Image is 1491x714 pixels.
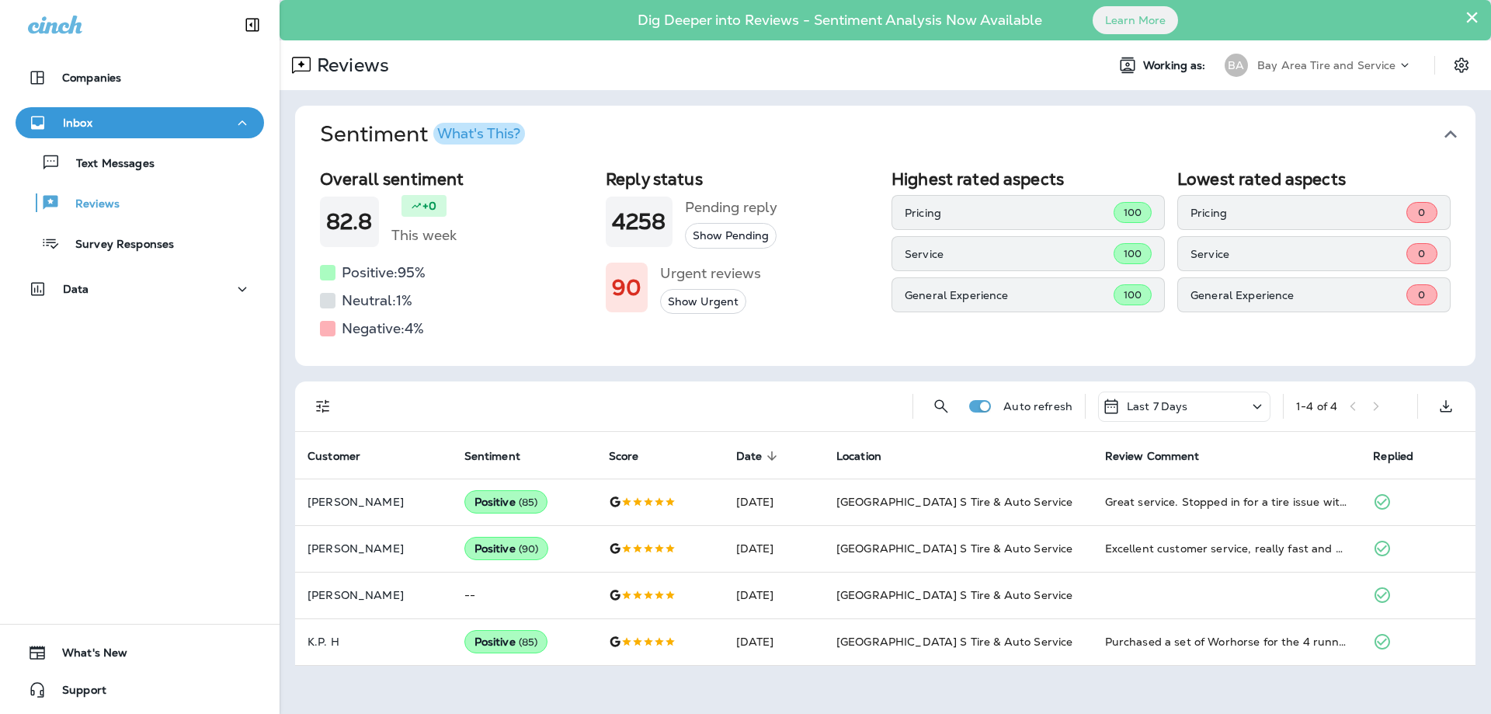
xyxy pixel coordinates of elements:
[836,449,902,463] span: Location
[452,572,596,618] td: --
[308,636,440,648] p: K.P. H
[836,450,881,463] span: Location
[1448,51,1475,79] button: Settings
[836,495,1072,509] span: [GEOGRAPHIC_DATA] S Tire & Auto Service
[1127,400,1188,413] p: Last 7 Days
[1296,400,1337,413] div: 1 - 4 of 4
[609,449,659,463] span: Score
[1105,634,1349,650] div: Purchased a set of Worhorse for the 4 runner. Rotation with every oil change. On time and lightin...
[612,275,641,301] h1: 90
[593,18,1087,23] p: Dig Deeper into Reviews - Sentiment Analysis Now Available
[16,107,264,138] button: Inbox
[308,391,339,422] button: Filters
[724,618,824,665] td: [DATE]
[685,195,777,220] h5: Pending reply
[231,9,274,40] button: Collapse Sidebar
[724,572,824,618] td: [DATE]
[61,157,155,172] p: Text Messages
[519,496,538,509] span: ( 85 )
[464,449,540,463] span: Sentiment
[724,525,824,572] td: [DATE]
[836,542,1072,556] span: [GEOGRAPHIC_DATA] S Tire & Auto Service
[47,646,127,665] span: What's New
[308,449,381,463] span: Customer
[1190,248,1406,260] p: Service
[736,449,783,463] span: Date
[660,289,746,315] button: Show Urgent
[308,496,440,508] p: [PERSON_NAME]
[62,71,121,84] p: Companies
[1105,494,1349,510] div: Great service. Stopped in for a tire issue without an appointment and they had me back on the roa...
[47,684,106,702] span: Support
[1225,54,1248,77] div: BA
[1105,450,1200,463] span: Review Comment
[16,146,264,179] button: Text Messages
[609,450,639,463] span: Score
[1124,288,1142,301] span: 100
[836,588,1072,602] span: [GEOGRAPHIC_DATA] S Tire & Auto Service
[63,283,89,295] p: Data
[905,248,1114,260] p: Service
[308,106,1488,163] button: SentimentWhat's This?
[1418,288,1425,301] span: 0
[342,260,426,285] h5: Positive: 95 %
[905,207,1114,219] p: Pricing
[326,209,373,235] h1: 82.8
[1124,247,1142,260] span: 100
[519,542,539,556] span: ( 90 )
[612,209,666,235] h1: 4258
[16,637,264,668] button: What's New
[63,117,92,129] p: Inbox
[1177,169,1451,189] h2: Lowest rated aspects
[16,674,264,705] button: Support
[16,227,264,259] button: Survey Responses
[320,169,593,189] h2: Overall sentiment
[464,630,548,653] div: Positive
[16,62,264,93] button: Companies
[1105,449,1220,463] span: Review Comment
[519,636,538,649] span: ( 85 )
[437,127,520,141] div: What's This?
[60,197,120,212] p: Reviews
[1143,59,1209,72] span: Working as:
[660,261,761,286] h5: Urgent reviews
[685,223,777,249] button: Show Pending
[1373,449,1434,463] span: Replied
[464,450,520,463] span: Sentiment
[905,289,1114,301] p: General Experience
[1124,206,1142,219] span: 100
[308,450,360,463] span: Customer
[1257,59,1396,71] p: Bay Area Tire and Service
[308,589,440,601] p: [PERSON_NAME]
[320,121,525,148] h1: Sentiment
[311,54,389,77] p: Reviews
[1190,289,1406,301] p: General Experience
[836,635,1072,649] span: [GEOGRAPHIC_DATA] S Tire & Auto Service
[422,198,436,214] p: +0
[1105,541,1349,556] div: Excellent customer service, really fast and great communication.
[606,169,879,189] h2: Reply status
[1465,5,1479,30] button: Close
[464,490,548,514] div: Positive
[724,479,824,525] td: [DATE]
[1418,247,1425,260] span: 0
[391,223,457,248] h5: This week
[1190,207,1406,219] p: Pricing
[433,123,525,145] button: What's This?
[308,542,440,555] p: [PERSON_NAME]
[891,169,1165,189] h2: Highest rated aspects
[60,238,174,253] p: Survey Responses
[342,288,412,313] h5: Neutral: 1 %
[16,186,264,219] button: Reviews
[1418,206,1425,219] span: 0
[16,273,264,305] button: Data
[736,450,763,463] span: Date
[464,537,549,560] div: Positive
[926,391,957,422] button: Search Reviews
[1430,391,1461,422] button: Export as CSV
[295,163,1475,366] div: SentimentWhat's This?
[1003,400,1072,413] p: Auto refresh
[1093,6,1178,34] button: Learn More
[1373,450,1413,463] span: Replied
[342,316,424,341] h5: Negative: 4 %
